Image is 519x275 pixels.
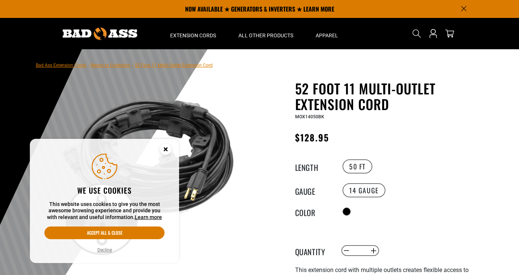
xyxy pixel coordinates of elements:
span: All Other Products [238,32,293,39]
img: Bad Ass Extension Cords [63,28,137,40]
legend: Gauge [295,185,332,195]
legend: Length [295,162,332,171]
span: Apparel [316,32,338,39]
p: This website uses cookies to give you the most awesome browsing experience and provide you with r... [44,201,165,221]
summary: Apparel [304,18,349,49]
span: › [132,63,133,68]
span: $128.95 [295,131,329,144]
summary: All Other Products [227,18,304,49]
nav: breadcrumbs [36,60,213,69]
aside: Cookie Consent [30,139,179,263]
span: Extension Cords [170,32,216,39]
a: Learn more [135,214,162,220]
button: Decline [95,246,114,254]
span: MOX14050BK [295,114,324,119]
span: › [88,63,89,68]
h2: We use cookies [44,185,165,195]
h1: 52 Foot 11 Multi-Outlet Extension Cord [295,81,478,112]
a: Return to Collection [91,63,130,68]
summary: Extension Cords [159,18,227,49]
legend: Color [295,207,332,216]
label: 14 Gauge [343,183,385,197]
label: Quantity [295,246,332,256]
span: 52 Foot 11 Multi-Outlet Extension Cord [135,63,213,68]
a: Bad Ass Extension Cords [36,63,86,68]
img: black [58,82,238,262]
summary: Search [411,28,423,40]
button: Accept all & close [44,226,165,239]
label: 50 FT [343,159,372,174]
